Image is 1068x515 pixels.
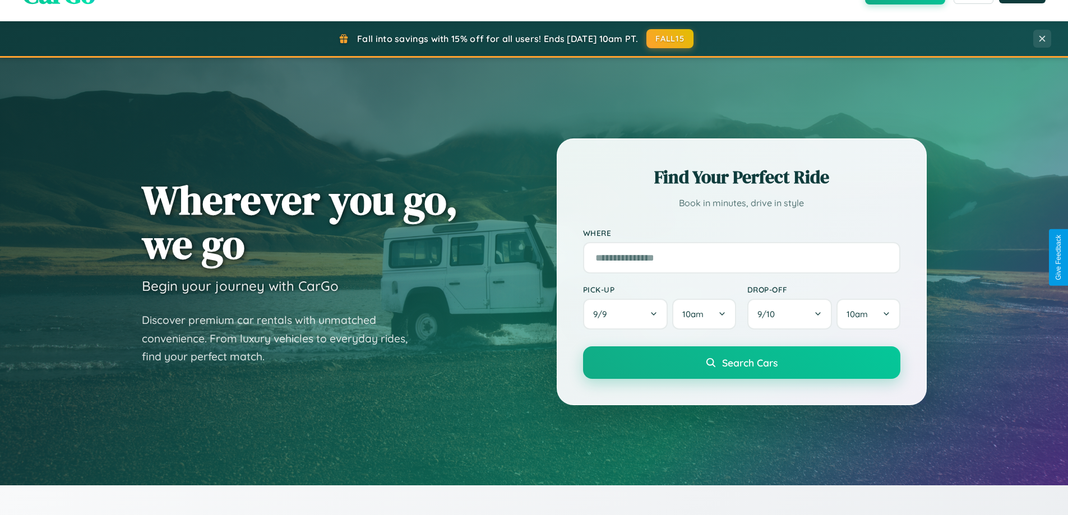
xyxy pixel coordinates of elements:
label: Drop-off [747,285,900,294]
span: 9 / 10 [757,309,780,319]
button: FALL15 [646,29,693,48]
button: 9/9 [583,299,668,330]
span: 9 / 9 [593,309,612,319]
p: Book in minutes, drive in style [583,195,900,211]
span: 10am [682,309,704,319]
button: 10am [672,299,736,330]
label: Pick-up [583,285,736,294]
button: 10am [836,299,900,330]
div: Give Feedback [1055,235,1062,280]
span: Search Cars [722,356,778,369]
label: Where [583,228,900,238]
button: Search Cars [583,346,900,379]
button: 9/10 [747,299,833,330]
span: 10am [847,309,868,319]
p: Discover premium car rentals with unmatched convenience. From luxury vehicles to everyday rides, ... [142,311,422,366]
h1: Wherever you go, we go [142,178,458,266]
span: Fall into savings with 15% off for all users! Ends [DATE] 10am PT. [357,33,638,44]
h2: Find Your Perfect Ride [583,165,900,189]
h3: Begin your journey with CarGo [142,277,339,294]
